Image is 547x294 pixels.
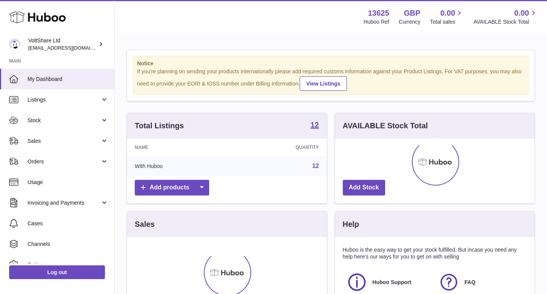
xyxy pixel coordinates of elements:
span: Cases [27,220,108,227]
div: Huboo Ref [364,18,389,26]
strong: 13625 [368,8,389,18]
div: Currency [399,18,421,26]
span: Channels [27,241,108,248]
a: 0.00 Total sales [430,8,464,26]
span: Orders [27,158,100,165]
h3: AVAILABLE Stock Total [343,121,428,131]
a: 12 [310,121,319,130]
a: Add products [135,180,209,195]
a: Add Stock [343,180,385,195]
td: With Huboo [127,156,232,176]
div: VoltShare Ltd [28,37,97,52]
a: Log out [9,265,105,279]
h3: Total Listings [135,121,184,131]
span: Settings [27,261,108,268]
strong: 12 [310,121,319,129]
a: Huboo Support [347,272,431,292]
span: My Dashboard [27,76,108,83]
strong: Notice [137,60,524,67]
th: Quantity [232,139,327,156]
img: info@voltshare.co.uk [9,39,21,50]
a: 12 [312,163,319,169]
span: Listings [27,96,100,103]
a: View Listings [300,76,347,91]
h3: Sales [135,219,155,229]
h3: Help [343,219,359,229]
div: If you're planning on sending your products internationally please add required customs informati... [137,68,524,91]
span: FAQ [465,279,476,286]
span: [EMAIL_ADDRESS][DOMAIN_NAME] [28,45,112,51]
span: Total sales [430,18,464,26]
span: 0.00 [514,8,529,18]
span: 0.00 [441,8,455,18]
span: Invoicing and Payments [27,199,100,207]
span: Stock [27,117,100,124]
span: Sales [27,137,100,145]
strong: GBP [404,8,420,18]
th: Name [127,139,232,156]
span: Huboo Support [373,279,411,286]
p: Huboo is the easy way to get your stock fulfilled. But incase you need any help here's our ways f... [343,246,527,261]
a: FAQ [439,272,523,292]
span: Usage [27,179,108,186]
span: AVAILABLE Stock Total [473,18,538,26]
a: 0.00 AVAILABLE Stock Total [473,8,538,26]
